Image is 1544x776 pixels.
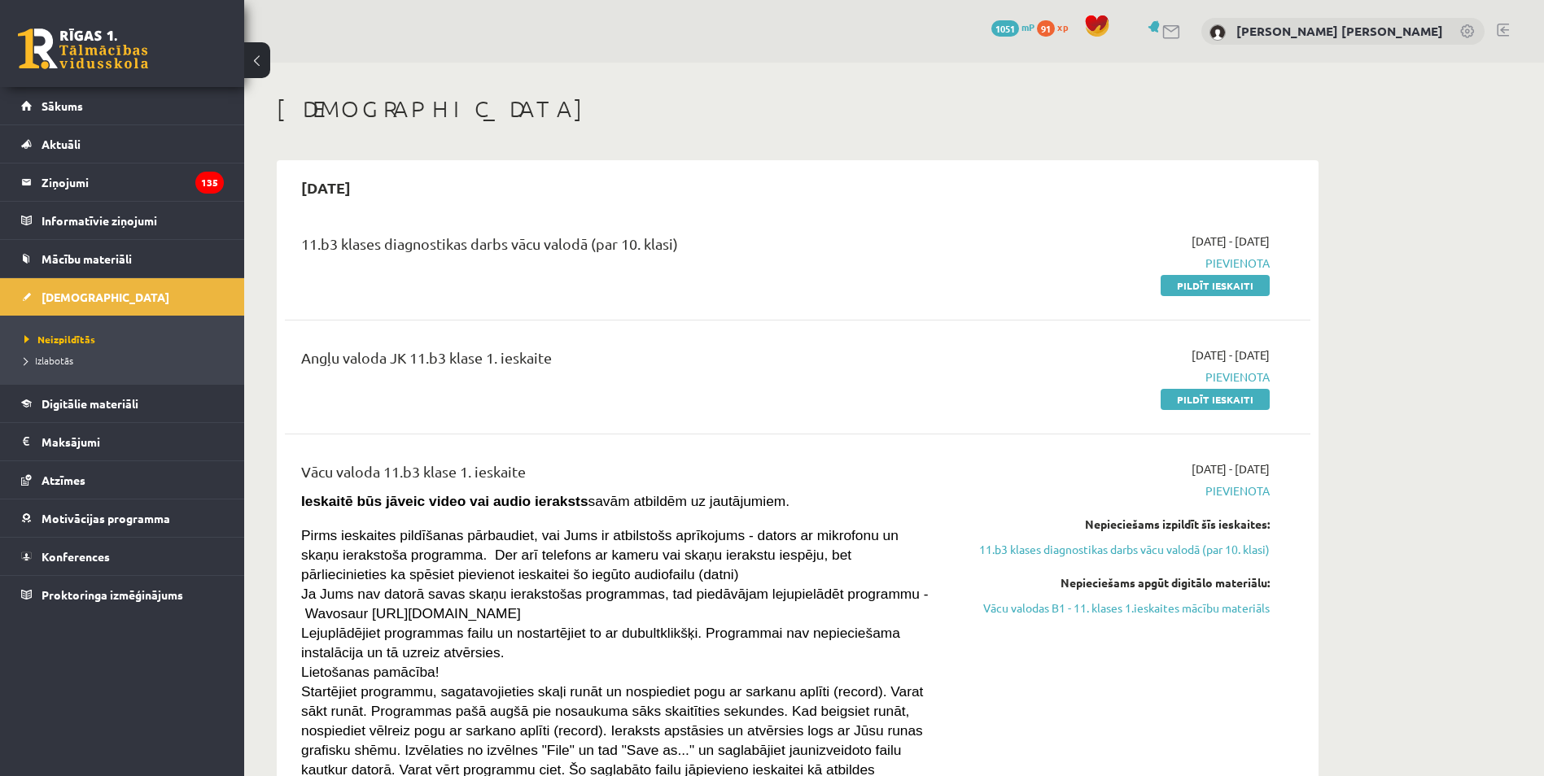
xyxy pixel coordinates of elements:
[301,664,440,680] span: Lietošanas pamācība!
[277,95,1319,123] h1: [DEMOGRAPHIC_DATA]
[195,172,224,194] i: 135
[301,493,789,509] span: savām atbildēm uz jautājumiem.
[24,332,228,347] a: Neizpildītās
[42,549,110,564] span: Konferences
[1161,275,1270,296] a: Pildīt ieskaiti
[21,202,224,239] a: Informatīvie ziņojumi
[21,240,224,277] a: Mācību materiāli
[42,396,138,411] span: Digitālie materiāli
[21,423,224,460] a: Maksājumi
[1057,20,1068,33] span: xp
[991,20,1034,33] a: 1051 mP
[301,233,938,263] div: 11.b3 klases diagnostikas darbs vācu valodā (par 10. klasi)
[1192,233,1270,250] span: [DATE] - [DATE]
[1161,389,1270,410] a: Pildīt ieskaiti
[18,28,148,69] a: Rīgas 1. Tālmācības vidusskola
[21,87,224,124] a: Sākums
[301,586,929,621] span: Ja Jums nav datorā savas skaņu ierakstošas programmas, tad piedāvājam lejupielādēt programmu - Wa...
[42,98,83,113] span: Sākums
[42,423,224,460] legend: Maksājumi
[301,347,938,377] div: Angļu valoda JK 11.b3 klase 1. ieskaite
[21,538,224,575] a: Konferences
[301,625,900,660] span: Lejuplādējiet programmas failu un nostartējiet to ar dubultklikšķi. Programmai nav nepieciešama i...
[285,168,367,207] h2: [DATE]
[963,368,1270,386] span: Pievienota
[991,20,1019,37] span: 1051
[1236,23,1443,39] a: [PERSON_NAME] [PERSON_NAME]
[1192,347,1270,364] span: [DATE] - [DATE]
[1192,460,1270,477] span: [DATE] - [DATE]
[1209,24,1226,41] img: Adrians Viesturs Pārums
[42,290,169,304] span: [DEMOGRAPHIC_DATA]
[1037,20,1055,37] span: 91
[1021,20,1034,33] span: mP
[24,333,95,346] span: Neizpildītās
[963,482,1270,499] span: Pievienota
[21,163,224,201] a: Ziņojumi135
[24,353,228,368] a: Izlabotās
[42,511,170,525] span: Motivācijas programma
[42,202,224,239] legend: Informatīvie ziņojumi
[21,499,224,537] a: Motivācijas programma
[42,251,132,266] span: Mācību materiāli
[24,354,73,367] span: Izlabotās
[1037,20,1076,33] a: 91 xp
[963,255,1270,272] span: Pievienota
[21,278,224,316] a: [DEMOGRAPHIC_DATA]
[301,460,938,490] div: Vācu valoda 11.b3 klase 1. ieskaite
[21,461,224,499] a: Atzīmes
[963,541,1270,558] a: 11.b3 klases diagnostikas darbs vācu valodā (par 10. klasi)
[42,473,85,487] span: Atzīmes
[42,137,81,151] span: Aktuāli
[963,574,1270,591] div: Nepieciešams apgūt digitālo materiālu:
[42,587,183,602] span: Proktoringa izmēģinājums
[21,125,224,163] a: Aktuāli
[301,493,588,509] strong: Ieskaitē būs jāveic video vai audio ieraksts
[963,599,1270,617] a: Vācu valodas B1 - 11. klases 1.ieskaites mācību materiāls
[301,527,899,582] span: Pirms ieskaites pildīšanas pārbaudiet, vai Jums ir atbilstošs aprīkojums - dators ar mikrofonu un...
[42,163,224,201] legend: Ziņojumi
[963,516,1270,533] div: Nepieciešams izpildīt šīs ieskaites:
[21,576,224,613] a: Proktoringa izmēģinājums
[21,385,224,422] a: Digitālie materiāli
